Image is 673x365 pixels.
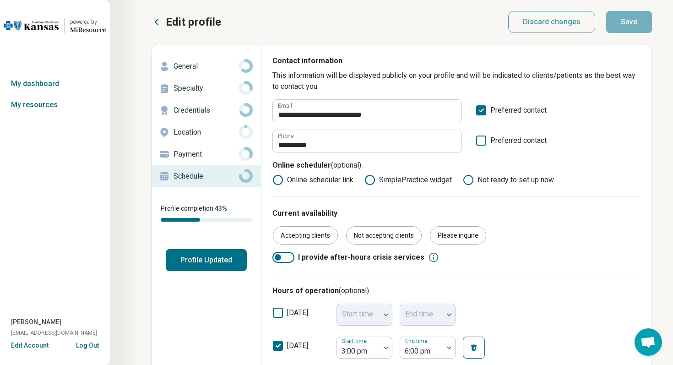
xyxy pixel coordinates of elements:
img: Blue Cross Blue Shield Kansas [4,15,59,37]
p: Online scheduler [272,160,640,174]
label: Start time [342,338,369,344]
p: This information will be displayed publicly on your profile and will be indicated to clients/pati... [272,70,640,92]
a: General [152,55,261,77]
button: Edit Account [11,341,49,350]
span: [PERSON_NAME] [11,317,61,327]
p: Edit profile [166,15,221,29]
button: Discard changes [508,11,596,33]
div: Profile completion: [152,198,261,227]
span: Preferred contact [490,135,547,153]
div: Profile completion [161,218,252,222]
span: 43 % [215,205,227,212]
p: Specialty [174,83,239,94]
label: Phone [278,133,294,139]
p: Current availability [272,208,640,219]
label: End time [405,338,429,344]
a: Blue Cross Blue Shield Kansaspowered by [4,15,106,37]
p: Payment [174,149,239,160]
p: Credentials [174,105,239,116]
span: I provide after-hours crisis services [298,252,424,263]
button: Log Out [76,341,99,348]
a: Credentials [152,99,261,121]
span: (optional) [339,286,369,295]
span: [DATE] [287,341,308,350]
label: Email [278,103,292,109]
a: Schedule [152,165,261,187]
div: Accepting clients [273,226,338,245]
p: Schedule [174,171,239,182]
span: [DATE] [287,308,308,317]
div: Please inquire [430,226,486,245]
p: Contact information [272,55,640,70]
a: Location [152,121,261,143]
div: Open chat [635,328,662,356]
p: Location [174,127,239,138]
label: SimplePractice widget [364,174,452,185]
button: Edit profile [151,15,221,29]
span: [EMAIL_ADDRESS][DOMAIN_NAME] [11,329,97,337]
h3: Hours of operation [272,285,640,296]
span: Preferred contact [490,105,547,122]
button: Save [606,11,652,33]
div: powered by [70,18,106,26]
label: Online scheduler link [272,174,353,185]
div: Not accepting clients [346,226,422,245]
button: Profile Updated [166,249,247,271]
span: (optional) [331,161,361,169]
a: Payment [152,143,261,165]
p: General [174,61,239,72]
a: Specialty [152,77,261,99]
label: Not ready to set up now [463,174,554,185]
